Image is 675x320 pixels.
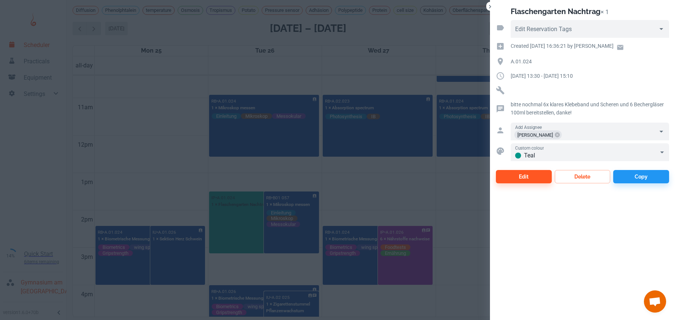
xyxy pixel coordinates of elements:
button: Open [656,126,666,137]
svg: Location [496,57,505,66]
h2: Flaschengarten Nachtrag [511,7,601,16]
svg: Duration [496,71,505,80]
label: Add Assignee [515,124,542,130]
a: Email user [614,41,627,54]
label: Custom colour [515,145,544,151]
svg: Custom colour [496,147,505,156]
svg: Resources [496,86,505,95]
button: Close [486,3,494,10]
svg: Reservation comment [496,104,505,113]
div: [PERSON_NAME] [514,130,562,139]
button: Open [656,24,666,34]
p: A.01.024 [511,57,669,66]
p: Created [DATE] 16:36:21 by [PERSON_NAME] [511,42,614,50]
svg: Creation time [496,42,505,51]
svg: Assigned to [496,126,505,135]
button: Edit [496,170,552,183]
div: Teal [511,143,669,161]
div: Teal [524,151,560,160]
button: Copy [613,170,669,183]
button: Delete [555,170,611,183]
svg: Reservation tags [496,23,505,32]
p: [DATE] 13:30 - [DATE] 15:10 [511,72,669,80]
p: bitte nochmal 6x klares Klebeband und Scheren und 6 Bechergläser 100ml bereitstellen, danke! [511,100,669,117]
span: [PERSON_NAME] [514,131,556,139]
a: Chat öffnen [644,290,666,313]
p: × 1 [601,9,609,16]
